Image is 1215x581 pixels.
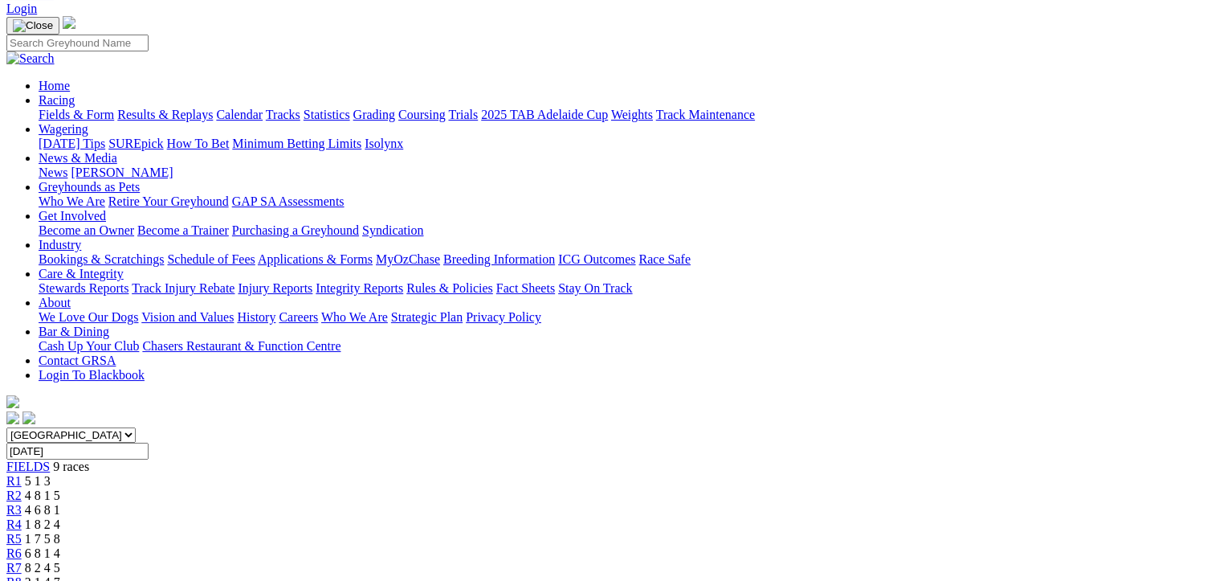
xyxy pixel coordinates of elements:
a: Wagering [39,122,88,136]
span: 4 8 1 5 [25,489,60,502]
span: 1 8 2 4 [25,518,60,531]
a: [PERSON_NAME] [71,166,173,179]
a: Login [6,2,37,15]
a: Privacy Policy [466,310,541,324]
a: FIELDS [6,460,50,473]
a: Who We Are [39,194,105,208]
a: Statistics [304,108,350,121]
div: Greyhounds as Pets [39,194,1209,209]
a: MyOzChase [376,252,440,266]
a: Home [39,79,70,92]
a: Login To Blackbook [39,368,145,382]
a: Industry [39,238,81,252]
a: Racing [39,93,75,107]
img: Search [6,51,55,66]
input: Search [6,35,149,51]
a: Get Involved [39,209,106,223]
a: Become a Trainer [137,223,229,237]
a: Grading [353,108,395,121]
div: Care & Integrity [39,281,1209,296]
a: GAP SA Assessments [232,194,345,208]
span: 9 races [53,460,89,473]
a: SUREpick [108,137,163,150]
a: Rules & Policies [406,281,493,295]
a: Minimum Betting Limits [232,137,361,150]
a: Coursing [398,108,446,121]
a: Purchasing a Greyhound [232,223,359,237]
a: Contact GRSA [39,354,116,367]
a: Integrity Reports [316,281,403,295]
span: 6 8 1 4 [25,546,60,560]
div: Wagering [39,137,1209,151]
a: Isolynx [365,137,403,150]
a: Trials [448,108,478,121]
a: Track Injury Rebate [132,281,234,295]
a: R4 [6,518,22,531]
a: News & Media [39,151,117,165]
span: 8 2 4 5 [25,561,60,575]
a: Careers [279,310,318,324]
a: R7 [6,561,22,575]
a: Syndication [362,223,423,237]
a: Fact Sheets [496,281,555,295]
div: About [39,310,1209,325]
a: Fields & Form [39,108,114,121]
span: 4 6 8 1 [25,503,60,517]
a: Race Safe [638,252,690,266]
a: Applications & Forms [258,252,373,266]
div: Racing [39,108,1209,122]
img: facebook.svg [6,411,19,424]
span: R1 [6,474,22,488]
a: Cash Up Your Club [39,339,139,353]
img: logo-grsa-white.png [63,16,75,29]
a: R2 [6,489,22,502]
a: Vision and Values [141,310,234,324]
div: Industry [39,252,1209,267]
a: Breeding Information [443,252,555,266]
input: Select date [6,443,149,460]
a: Greyhounds as Pets [39,180,140,194]
a: ICG Outcomes [558,252,635,266]
div: Bar & Dining [39,339,1209,354]
a: R3 [6,503,22,517]
a: Tracks [266,108,300,121]
a: Become an Owner [39,223,134,237]
a: Injury Reports [238,281,312,295]
a: Strategic Plan [391,310,463,324]
a: Who We Are [321,310,388,324]
a: R6 [6,546,22,560]
a: R5 [6,532,22,546]
a: We Love Our Dogs [39,310,138,324]
a: Stay On Track [558,281,632,295]
div: Get Involved [39,223,1209,238]
a: Care & Integrity [39,267,124,280]
a: Bar & Dining [39,325,109,338]
a: How To Bet [167,137,230,150]
img: twitter.svg [22,411,35,424]
a: Chasers Restaurant & Function Centre [142,339,340,353]
a: Bookings & Scratchings [39,252,164,266]
a: News [39,166,67,179]
a: Schedule of Fees [167,252,255,266]
span: 5 1 3 [25,474,51,488]
button: Toggle navigation [6,17,59,35]
img: Close [13,19,53,32]
a: Retire Your Greyhound [108,194,229,208]
div: News & Media [39,166,1209,180]
img: logo-grsa-white.png [6,395,19,408]
a: Weights [611,108,653,121]
span: 1 7 5 8 [25,532,60,546]
a: About [39,296,71,309]
a: 2025 TAB Adelaide Cup [481,108,608,121]
a: Results & Replays [117,108,213,121]
a: Calendar [216,108,263,121]
a: [DATE] Tips [39,137,105,150]
a: Track Maintenance [656,108,755,121]
a: Stewards Reports [39,281,128,295]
